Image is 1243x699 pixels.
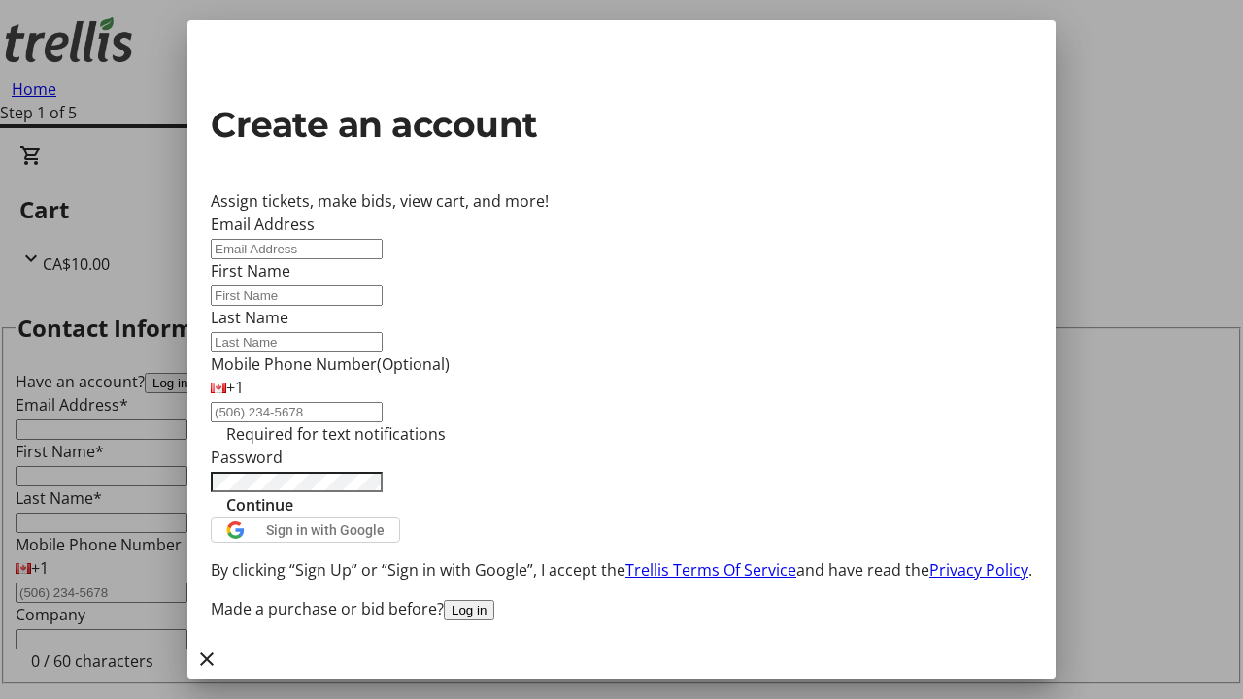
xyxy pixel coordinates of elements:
[211,260,290,282] label: First Name
[211,493,309,516] button: Continue
[211,517,400,543] button: Sign in with Google
[226,422,446,446] tr-hint: Required for text notifications
[444,600,494,620] button: Log in
[211,239,383,259] input: Email Address
[211,307,288,328] label: Last Name
[211,98,1032,150] h2: Create an account
[211,285,383,306] input: First Name
[211,353,450,375] label: Mobile Phone Number (Optional)
[929,559,1028,581] a: Privacy Policy
[211,558,1032,582] p: By clicking “Sign Up” or “Sign in with Google”, I accept the and have read the .
[226,493,293,516] span: Continue
[211,402,383,422] input: (506) 234-5678
[211,447,283,468] label: Password
[211,332,383,352] input: Last Name
[211,189,1032,213] div: Assign tickets, make bids, view cart, and more!
[187,640,226,679] button: Close
[211,597,1032,620] div: Made a purchase or bid before?
[211,214,315,235] label: Email Address
[266,522,385,538] span: Sign in with Google
[625,559,796,581] a: Trellis Terms Of Service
